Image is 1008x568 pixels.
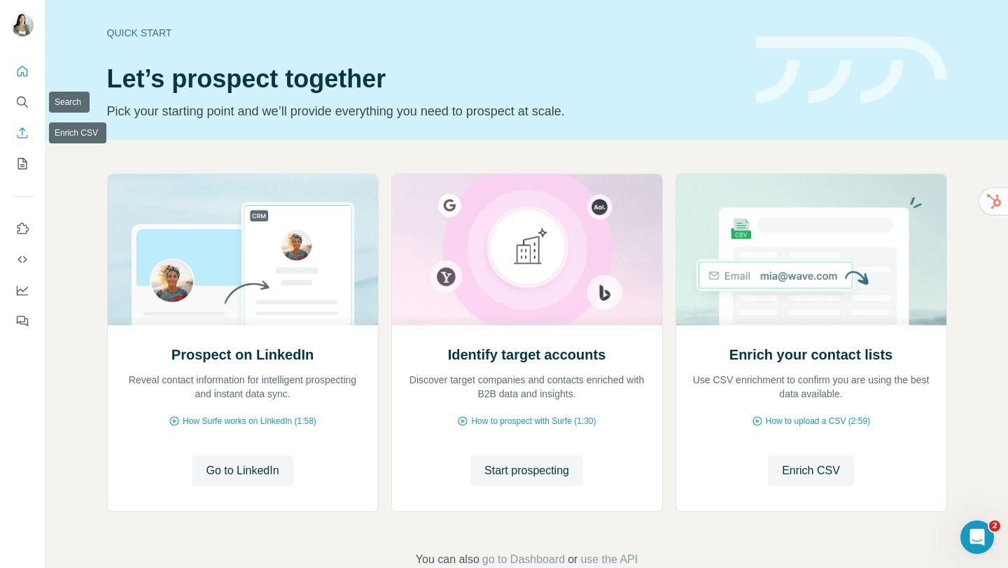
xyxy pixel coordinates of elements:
[729,345,892,364] h2: Enrich your contact lists
[11,90,34,115] button: Search
[406,373,648,401] p: Discover target companies and contacts enriched with B2B data and insights.
[766,415,870,427] span: How to upload a CSV (2:59)
[107,174,379,325] img: Prospect on LinkedIn
[11,151,34,176] button: My lists
[484,462,569,479] span: Start prospecting
[11,247,34,272] button: Use Surfe API
[11,120,34,145] button: Enrich CSV
[107,26,739,40] div: Quick start
[768,455,854,486] button: Enrich CSV
[690,373,932,401] p: Use CSV enrichment to confirm you are using the best data available.
[391,174,663,325] img: Identify target accounts
[11,308,34,334] button: Feedback
[756,36,947,104] img: banner
[192,455,293,486] button: Go to LinkedIn
[11,14,34,36] img: Avatar
[448,345,606,364] h2: Identify target accounts
[482,551,565,568] button: go to Dashboard
[11,216,34,241] button: Use Surfe on LinkedIn
[675,174,947,325] img: Enrich your contact lists
[471,415,596,427] span: How to prospect with Surfe (1:30)
[107,65,739,93] h1: Let’s prospect together
[183,415,316,427] span: How Surfe works on LinkedIn (1:58)
[580,551,638,568] button: use the API
[568,551,577,568] span: or
[416,551,479,568] span: You can also
[11,59,34,84] button: Quick start
[206,462,279,479] span: Go to LinkedIn
[782,462,840,479] span: Enrich CSV
[171,345,314,364] h2: Prospect on LinkedIn
[122,373,364,401] p: Reveal contact information for intelligent prospecting and instant data sync.
[470,455,583,486] button: Start prospecting
[989,520,1000,532] span: 2
[960,520,994,554] iframe: Intercom live chat
[11,278,34,303] button: Dashboard
[107,101,739,121] p: Pick your starting point and we’ll provide everything you need to prospect at scale.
